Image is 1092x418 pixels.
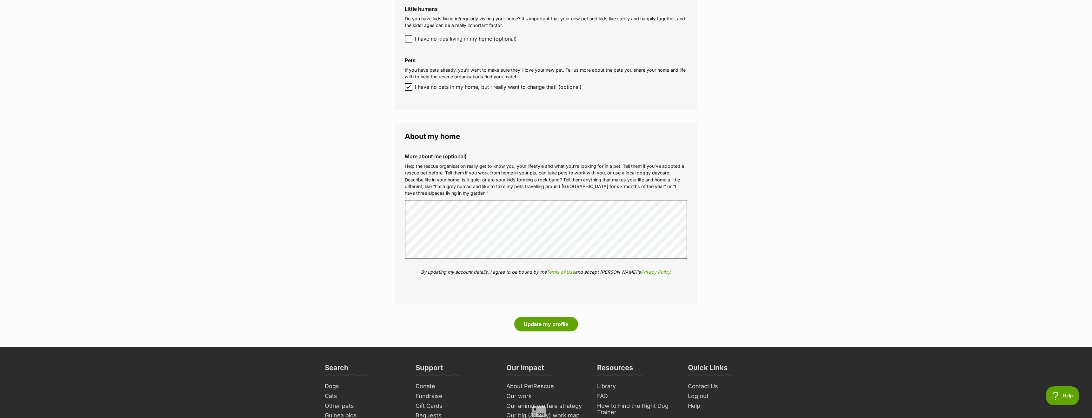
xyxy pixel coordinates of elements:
[1046,386,1079,405] iframe: Help Scout Beacon - Open
[405,6,687,12] label: Little humans
[685,391,770,401] a: Log out
[597,363,633,376] h3: Resources
[322,391,407,401] a: Cats
[504,401,588,411] a: Our animal welfare strategy
[641,269,671,275] a: Privacy Policy.
[405,163,687,197] p: Help the rescue organisation really get to know you, your lifestyle and what you’re looking for i...
[595,382,679,391] a: Library
[416,363,443,376] h3: Support
[595,391,679,401] a: FAQ
[514,317,578,331] button: Update my profile
[405,269,687,275] p: By updating my account details, I agree to be bound by the and accept [PERSON_NAME]'s
[532,406,546,417] span: Close
[405,67,687,80] p: If you have pets already, you’ll want to make sure they’ll love your new pet. Tell us more about ...
[413,391,497,401] a: Fundraise
[322,401,407,411] a: Other pets
[413,382,497,391] a: Donate
[506,363,544,376] h3: Our Impact
[405,15,687,29] p: Do you have kids living in/regularly visiting your home? It’s important that your new pet and kid...
[685,382,770,391] a: Contact Us
[405,153,687,159] label: More about me (optional)
[413,401,497,411] a: Gift Cards
[685,401,770,411] a: Help
[405,57,687,63] label: Pets
[325,363,349,376] h3: Search
[688,363,728,376] h3: Quick Links
[595,401,679,417] a: How to Find the Right Dog Trainer
[405,132,687,140] legend: About my home
[395,123,697,304] fieldset: About my home
[504,391,588,401] a: Our work
[322,382,407,391] a: Dogs
[504,382,588,391] a: About PetRescue
[546,269,575,275] a: Terms of Use
[415,35,517,42] span: I have no kids living in my home (optional)
[415,83,582,91] span: I have no pets in my home, but I really want to change that! (optional)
